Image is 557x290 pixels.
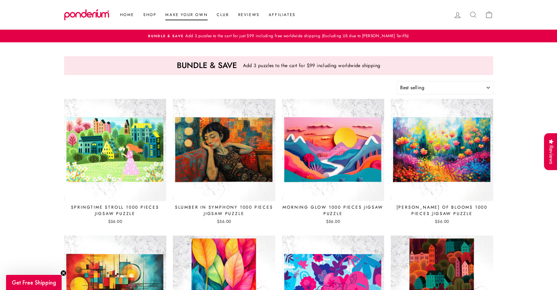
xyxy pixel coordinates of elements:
p: Add 3 puzzles to the cart for $99 including worldwide shipping [243,63,381,68]
a: Slumber in Symphony 1000 Pieces Jigsaw Puzzle $56.00 [173,99,275,226]
a: Affiliates [264,9,300,20]
img: Ponderium [64,9,109,21]
a: Bundle & SaveAdd 3 puzzles to the cart for just $99 including free worldwide shipping (Excluding ... [66,33,492,39]
div: $56.00 [173,218,275,224]
div: Morning Glow 1000 Pieces Jigsaw Puzzle [282,204,384,217]
a: Home [115,9,139,20]
span: Add 3 puzzles to the cart for just $99 including free worldwide shipping (Excluding US due to [PE... [184,33,409,39]
a: Shop [139,9,161,20]
div: Reviews [544,133,557,170]
div: $56.00 [64,218,167,224]
a: Make Your Own [161,9,212,20]
button: Close teaser [60,270,66,276]
span: Get Free Shipping [12,279,56,286]
a: Morning Glow 1000 Pieces Jigsaw Puzzle $56.00 [282,99,384,226]
ul: Primary [112,9,300,20]
a: Springtime Stroll 1000 Pieces Jigsaw Puzzle $56.00 [64,99,167,226]
div: $56.00 [391,218,493,224]
p: Bundle & save [177,61,237,70]
div: [PERSON_NAME] of Blooms 1000 Pieces Jigsaw Puzzle [391,204,493,217]
a: Bundle & saveAdd 3 puzzles to the cart for $99 including worldwide shipping [64,56,493,75]
div: Springtime Stroll 1000 Pieces Jigsaw Puzzle [64,204,167,217]
a: [PERSON_NAME] of Blooms 1000 Pieces Jigsaw Puzzle $56.00 [391,99,493,226]
a: Club [212,9,233,20]
div: $56.00 [282,218,384,224]
span: Bundle & Save [148,34,184,38]
div: Slumber in Symphony 1000 Pieces Jigsaw Puzzle [173,204,275,217]
div: Get Free ShippingClose teaser [6,275,62,290]
a: Reviews [234,9,264,20]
